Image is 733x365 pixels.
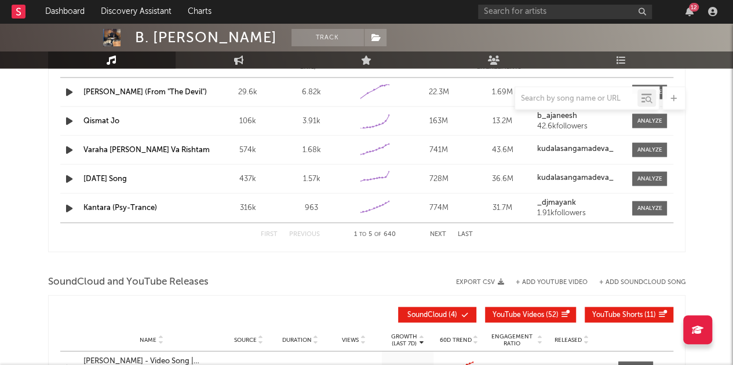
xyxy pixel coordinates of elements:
[515,94,637,104] input: Search by song name or URL
[398,307,476,323] button: SoundCloud(4)
[537,145,614,153] strong: kudalasangamadeva_
[592,312,643,319] span: YouTube Shorts
[478,5,652,19] input: Search for artists
[83,175,127,183] a: [DATE] Song
[283,174,341,185] div: 1.57k
[410,145,468,156] div: 741M
[135,29,277,46] div: B. [PERSON_NAME]
[219,202,277,214] div: 316k
[537,199,576,207] strong: _djmayank
[430,231,446,238] button: Next
[537,199,624,207] a: _djmayank
[516,279,588,286] button: + Add YouTube Video
[283,202,341,214] div: 963
[440,337,472,344] span: 60D Trend
[407,312,447,319] span: SoundCloud
[537,174,614,182] strong: kudalasangamadeva_
[343,228,407,242] div: 1 5 640
[83,204,157,212] a: Kantara (Psy-Trance)
[473,174,531,185] div: 36.6M
[48,275,209,289] span: SoundCloud and YouTube Releases
[537,112,577,120] strong: b_ajaneesh
[456,279,504,286] button: Export CSV
[689,3,699,12] div: 12
[406,312,459,319] span: ( 4 )
[473,202,531,214] div: 31.7M
[588,279,685,286] button: + Add SoundCloud Song
[537,112,624,120] a: b_ajaneesh
[504,279,588,286] div: + Add YouTube Video
[537,145,624,153] a: kudalasangamadeva_
[585,307,673,323] button: YouTube Shorts(11)
[537,174,624,182] a: kudalasangamadeva_
[283,145,341,156] div: 1.68k
[555,337,582,344] span: Released
[359,232,366,237] span: to
[391,340,417,347] p: (Last 7d)
[410,116,468,127] div: 163M
[537,123,624,131] div: 42.6k followers
[391,333,417,340] p: Growth
[261,231,278,238] button: First
[410,174,468,185] div: 728M
[374,232,381,237] span: of
[485,307,576,323] button: YouTube Videos(52)
[592,312,656,319] span: ( 11 )
[537,209,624,217] div: 1.91k followers
[493,312,544,319] span: YouTube Videos
[289,231,320,238] button: Previous
[410,202,468,214] div: 774M
[473,116,531,127] div: 13.2M
[283,116,341,127] div: 3.91k
[342,337,359,344] span: Views
[473,145,531,156] div: 43.6M
[282,337,311,344] span: Duration
[599,279,685,286] button: + Add SoundCloud Song
[83,117,119,125] a: Qismat Jo
[219,116,277,127] div: 106k
[685,7,694,16] button: 12
[219,145,277,156] div: 574k
[493,312,559,319] span: ( 52 )
[140,337,156,344] span: Name
[234,337,257,344] span: Source
[458,231,473,238] button: Last
[291,29,364,46] button: Track
[219,174,277,185] div: 437k
[488,333,536,347] span: Engagement Ratio
[83,146,210,154] a: Varaha [PERSON_NAME] Va Rishtam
